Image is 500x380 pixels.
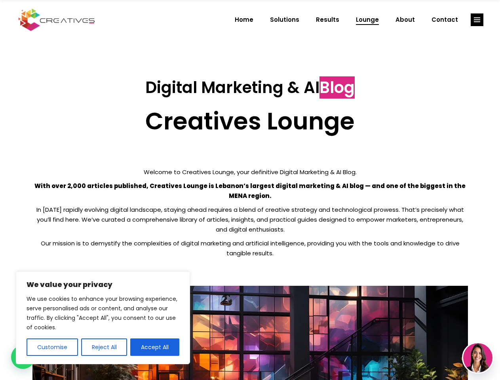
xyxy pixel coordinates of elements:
[395,9,415,30] span: About
[27,338,78,356] button: Customise
[11,345,35,369] div: WhatsApp contact
[463,343,492,372] img: agent
[27,280,179,289] p: We value your privacy
[348,9,387,30] a: Lounge
[226,9,262,30] a: Home
[130,338,179,356] button: Accept All
[270,9,299,30] span: Solutions
[32,238,468,258] p: Our mission is to demystify the complexities of digital marketing and artificial intelligence, pr...
[316,9,339,30] span: Results
[81,338,127,356] button: Reject All
[235,9,253,30] span: Home
[17,8,97,32] img: Creatives
[32,107,468,135] h2: Creatives Lounge
[387,9,423,30] a: About
[319,76,355,99] span: Blog
[356,9,379,30] span: Lounge
[32,167,468,177] p: Welcome to Creatives Lounge, your definitive Digital Marketing & AI Blog.
[16,272,190,364] div: We value your privacy
[308,9,348,30] a: Results
[471,13,483,26] a: link
[32,205,468,234] p: In [DATE] rapidly evolving digital landscape, staying ahead requires a blend of creative strategy...
[27,294,179,332] p: We use cookies to enhance your browsing experience, serve personalised ads or content, and analys...
[262,9,308,30] a: Solutions
[423,9,466,30] a: Contact
[32,78,468,97] h3: Digital Marketing & AI
[34,182,466,200] strong: With over 2,000 articles published, Creatives Lounge is Lebanon’s largest digital marketing & AI ...
[432,9,458,30] span: Contact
